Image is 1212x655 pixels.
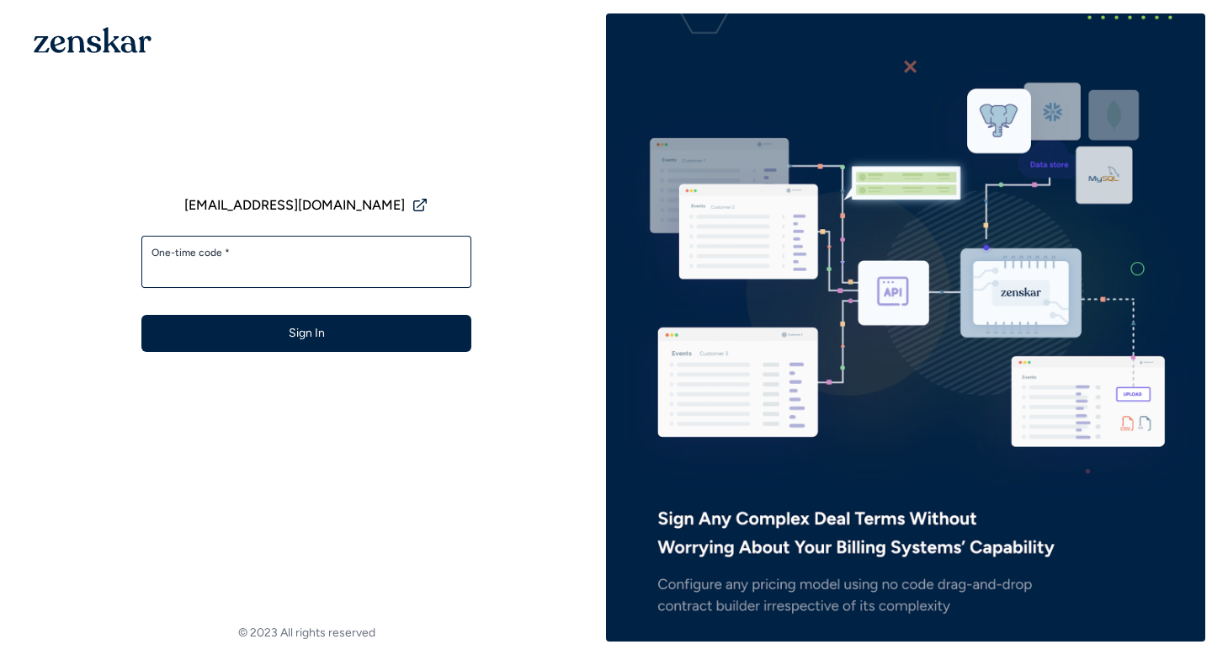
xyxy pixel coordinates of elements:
span: [EMAIL_ADDRESS][DOMAIN_NAME] [184,195,405,216]
button: Sign In [141,315,471,352]
footer: © 2023 All rights reserved [7,625,606,642]
label: One-time code * [151,246,461,259]
img: 1OGAJ2xQqyY4LXKgY66KYq0eOWRCkrZdAb3gUhuVAqdWPZE9SRJmCz+oDMSn4zDLXe31Ii730ItAGKgCKgCCgCikA4Av8PJUP... [34,27,151,53]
